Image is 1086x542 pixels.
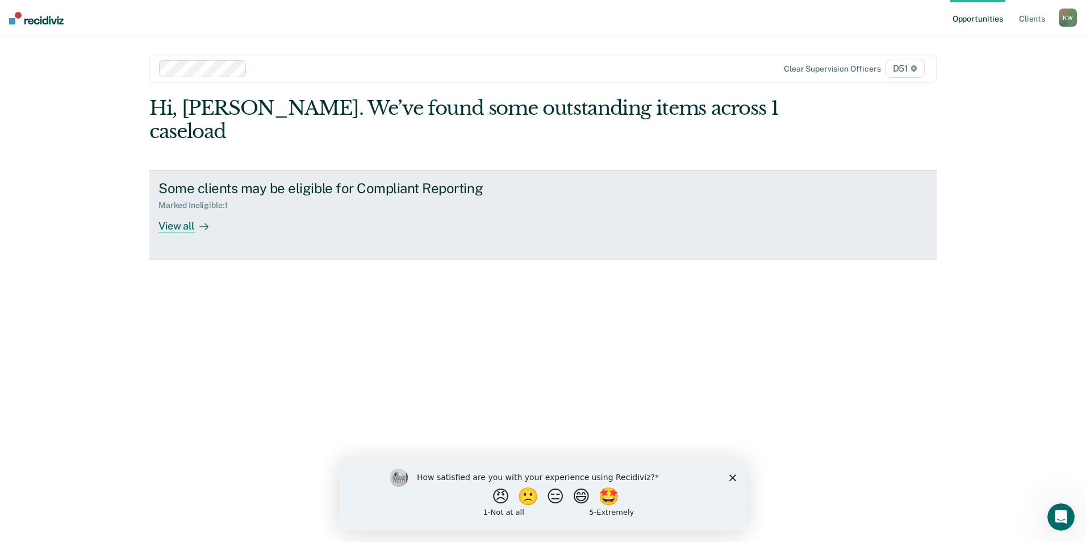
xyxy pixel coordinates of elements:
[784,64,880,74] div: Clear supervision officers
[885,60,925,78] span: D51
[9,12,64,24] img: Recidiviz
[340,457,746,531] iframe: Survey by Kim from Recidiviz
[1047,503,1075,531] iframe: Intercom live chat
[149,170,937,260] a: Some clients may be eligible for Compliant ReportingMarked Ineligible:1View all
[1059,9,1077,27] button: KW
[158,180,557,197] div: Some clients may be eligible for Compliant Reporting
[158,201,236,210] div: Marked Ineligible : 1
[158,210,222,232] div: View all
[149,97,779,143] div: Hi, [PERSON_NAME]. We’ve found some outstanding items across 1 caseload
[1059,9,1077,27] div: K W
